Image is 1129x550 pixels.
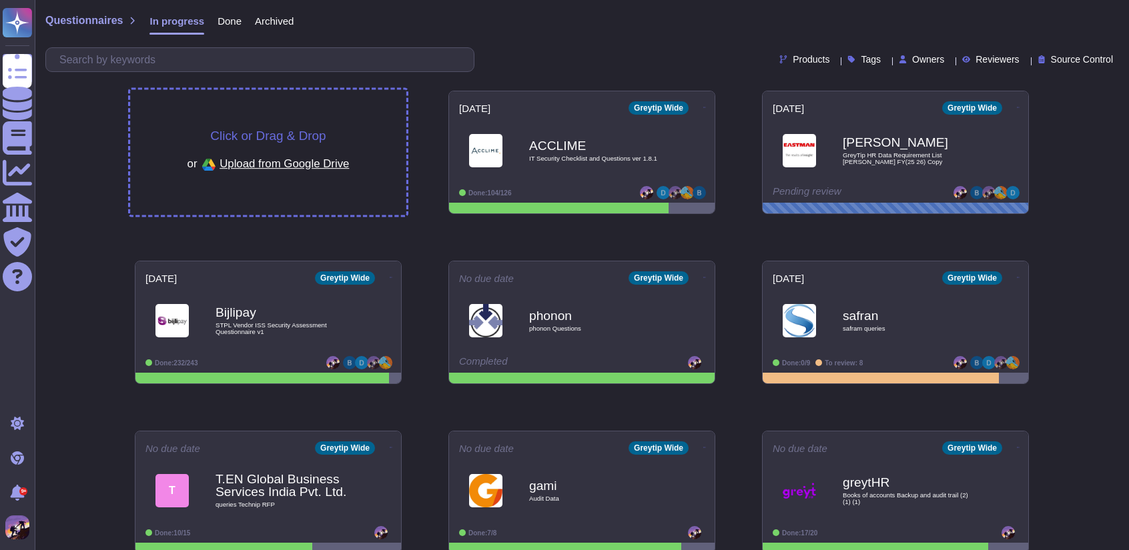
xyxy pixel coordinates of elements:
img: user [657,186,670,199]
span: No due date [145,443,200,453]
div: Greytip Wide [942,101,1002,115]
img: Logo [469,134,502,167]
span: In progress [149,16,204,26]
span: Owners [912,55,944,64]
span: Done: 10/15 [155,529,190,537]
img: user [970,186,984,199]
span: Done: 0/9 [782,359,810,367]
span: Done: 17/20 [782,529,817,537]
span: GreyTip HR Data Requirement List [PERSON_NAME] FY(25 26) Copy [843,152,976,165]
div: Greytip Wide [629,441,689,455]
img: user [681,186,694,199]
img: user [982,186,996,199]
span: Done: 104/126 [468,189,512,197]
span: safram queries [843,325,976,332]
input: Search by keywords [53,48,474,71]
img: user [994,356,1008,369]
b: safran [843,309,976,322]
img: user [994,186,1008,199]
button: user [3,513,39,542]
img: user [954,186,967,199]
span: [DATE] [773,273,804,283]
span: queries Technip RFP [216,501,349,508]
div: Greytip Wide [942,441,1002,455]
img: user [693,186,706,199]
span: [DATE] [773,103,804,113]
img: user [669,186,682,199]
span: [DATE] [145,273,177,283]
img: Logo [783,304,816,337]
div: Greytip Wide [629,271,689,285]
div: or [187,153,350,176]
img: user [367,356,380,369]
img: Logo [783,474,816,507]
div: Greytip Wide [315,271,375,285]
span: Questionnaires [45,15,123,26]
b: T.EN Global Business Services India Pvt. Ltd. [216,473,349,498]
span: No due date [459,273,514,283]
span: Done: 7/8 [468,529,496,537]
img: user [982,356,996,369]
img: google drive [198,153,220,176]
span: Upload from Google Drive [220,157,349,169]
img: user [970,356,984,369]
b: Bijlipay [216,306,349,319]
div: T [155,474,189,507]
img: Logo [469,304,502,337]
img: Logo [469,474,502,507]
span: Archived [255,16,294,26]
span: [DATE] [459,103,490,113]
img: user [1006,356,1020,369]
div: Pending review [773,186,936,199]
img: user [1002,526,1015,539]
div: Completed [459,356,623,369]
span: phonon Questions [529,325,663,332]
div: Greytip Wide [942,271,1002,285]
img: user [688,526,701,539]
b: ACCLIME [529,139,663,152]
img: user [379,356,392,369]
span: Done: 232/243 [155,359,198,367]
img: user [343,356,356,369]
div: 9+ [19,487,27,495]
img: user [374,526,388,539]
span: Books of accounts Backup and audit trail (2) (1) (1) [843,492,976,505]
img: user [1006,186,1020,199]
img: user [326,356,340,369]
img: user [954,356,967,369]
span: Reviewers [976,55,1019,64]
span: Tags [861,55,881,64]
img: user [688,356,701,369]
img: Logo [783,134,816,167]
div: Greytip Wide [629,101,689,115]
b: [PERSON_NAME] [843,136,976,149]
span: To review: 8 [825,359,863,367]
b: greytHR [843,476,976,489]
img: user [640,186,653,199]
span: IT Security Checklist and Questions ver 1.8.1 [529,155,663,162]
img: Logo [155,304,189,337]
div: Greytip Wide [315,441,375,455]
img: user [355,356,368,369]
img: user [5,515,29,539]
span: No due date [459,443,514,453]
b: phonon [529,309,663,322]
span: Done [218,16,242,26]
b: gami [529,479,663,492]
span: Click or Drag & Drop [210,129,326,142]
span: STPL Vendor ISS Security Assessment Questionnaire v1 [216,322,349,335]
span: Products [793,55,829,64]
span: Audit Data [529,495,663,502]
span: No due date [773,443,827,453]
span: Source Control [1051,55,1113,64]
